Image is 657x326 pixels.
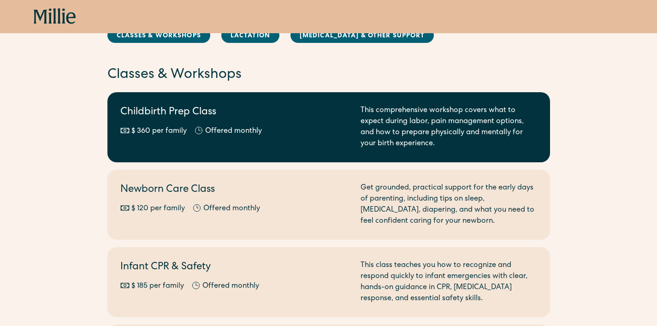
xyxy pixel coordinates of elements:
a: Lactation [221,28,279,43]
a: Newborn Care Class$ 120 per familyOffered monthlyGet grounded, practical support for the early da... [107,170,550,240]
a: [MEDICAL_DATA] & Other Support [290,28,434,43]
h2: Classes & Workshops [107,65,550,85]
h2: Infant CPR & Safety [120,260,349,275]
h2: Newborn Care Class [120,183,349,198]
a: Childbirth Prep Class$ 360 per familyOffered monthlyThis comprehensive workshop covers what to ex... [107,92,550,162]
h2: Childbirth Prep Class [120,105,349,120]
div: $ 185 per family [131,281,184,292]
a: Classes & Workshops [107,28,210,43]
div: Offered monthly [202,281,259,292]
div: $ 120 per family [131,203,185,214]
div: Get grounded, practical support for the early days of parenting, including tips on sleep, [MEDICA... [361,183,537,227]
a: Infant CPR & Safety$ 185 per familyOffered monthlyThis class teaches you how to recognize and res... [107,247,550,317]
div: Offered monthly [203,203,260,214]
div: This comprehensive workshop covers what to expect during labor, pain management options, and how ... [361,105,537,149]
div: $ 360 per family [131,126,187,137]
div: This class teaches you how to recognize and respond quickly to infant emergencies with clear, han... [361,260,537,304]
div: Offered monthly [205,126,262,137]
